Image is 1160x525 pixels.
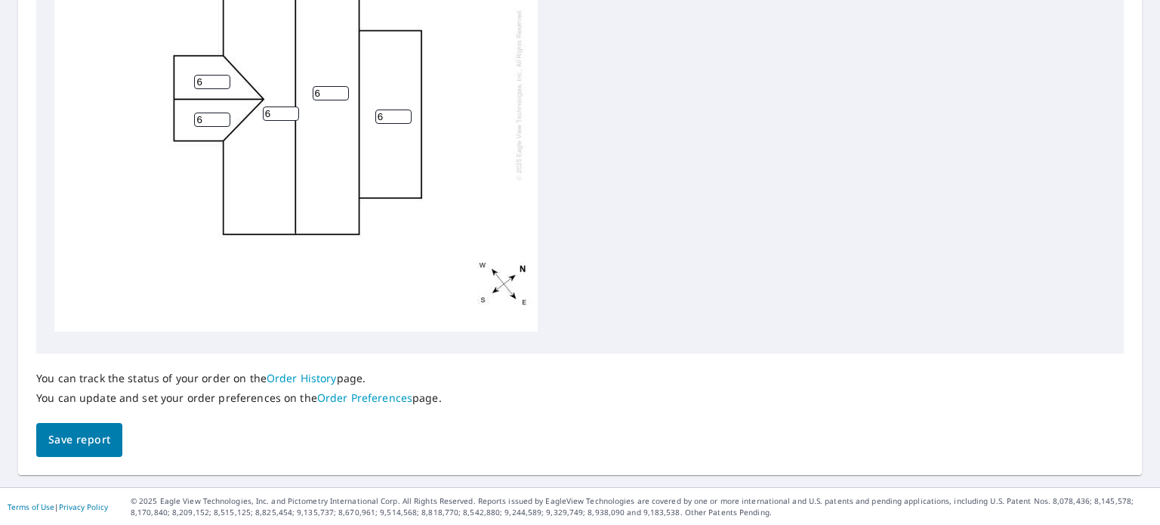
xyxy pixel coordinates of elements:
p: You can track the status of your order on the page. [36,372,442,385]
p: You can update and set your order preferences on the page. [36,391,442,405]
p: © 2025 Eagle View Technologies, Inc. and Pictometry International Corp. All Rights Reserved. Repo... [131,496,1152,518]
a: Privacy Policy [59,502,108,512]
a: Order Preferences [317,391,412,405]
span: Save report [48,431,110,449]
a: Order History [267,371,337,385]
button: Save report [36,423,122,457]
a: Terms of Use [8,502,54,512]
p: | [8,502,108,511]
